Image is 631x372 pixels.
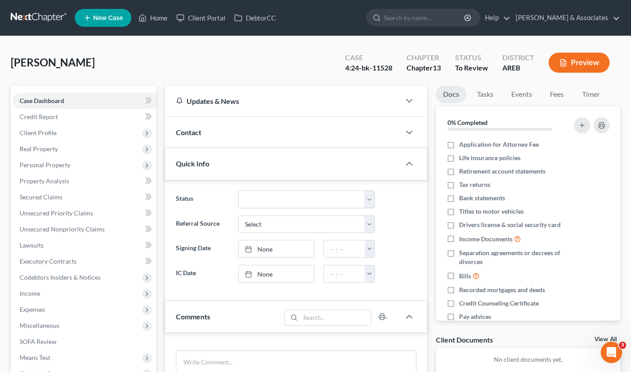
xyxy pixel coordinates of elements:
[455,53,488,63] div: Status
[436,86,466,103] a: Docs
[93,15,123,21] span: New Case
[459,194,505,203] span: Bank statements
[480,10,510,26] a: Help
[459,235,513,244] span: Income Documents
[12,253,156,269] a: Executory Contracts
[619,342,626,349] span: 3
[20,354,50,361] span: Means Test
[20,113,58,120] span: Credit Report
[20,322,59,329] span: Miscellaneous
[12,189,156,205] a: Secured Claims
[384,9,465,26] input: Search by name...
[459,180,490,189] span: Tax returns
[176,96,390,106] div: Updates & News
[459,153,521,162] span: Life insurance policies
[407,63,441,73] div: Chapter
[20,209,93,217] span: Unsecured Priority Claims
[459,140,539,149] span: Application for Attorney Fee
[459,248,567,266] span: Separation agreements or decrees of divorces
[601,342,622,363] iframe: Intercom live chat
[345,63,392,73] div: 4:24-bk-11528
[300,310,371,325] input: Search...
[239,240,313,257] a: None
[502,53,534,63] div: District
[455,63,488,73] div: To Review
[20,145,58,153] span: Real Property
[448,119,488,126] strong: 0% Completed
[239,265,313,282] a: None
[459,285,545,294] span: Recorded mortgages and deeds
[459,312,491,321] span: Pay advices
[20,97,64,104] span: Case Dashboard
[176,159,209,168] span: Quick Info
[20,225,105,233] span: Unsecured Nonpriority Claims
[11,56,95,69] span: [PERSON_NAME]
[443,355,613,364] p: No client documents yet.
[324,265,365,282] input: -- : --
[172,10,230,26] a: Client Portal
[171,190,234,208] label: Status
[171,215,234,233] label: Referral Source
[20,306,45,313] span: Expenses
[459,299,539,308] span: Credit Counseling Certificate
[20,257,77,265] span: Executory Contracts
[12,93,156,109] a: Case Dashboard
[502,63,534,73] div: AREB
[230,10,280,26] a: DebtorCC
[171,240,234,258] label: Signing Date
[20,177,69,185] span: Property Analysis
[20,289,40,297] span: Income
[407,53,441,63] div: Chapter
[171,265,234,283] label: IC Date
[12,221,156,237] a: Unsecured Nonpriority Claims
[12,173,156,189] a: Property Analysis
[12,237,156,253] a: Lawsuits
[12,334,156,350] a: SOFA Review
[575,86,607,103] a: Timer
[504,86,539,103] a: Events
[20,129,57,136] span: Client Profile
[20,193,62,201] span: Secured Claims
[345,53,392,63] div: Case
[459,167,546,176] span: Retirement account statements
[459,220,561,229] span: Drivers license & social security card
[12,109,156,125] a: Credit Report
[12,205,156,221] a: Unsecured Priority Claims
[20,241,44,249] span: Lawsuits
[20,273,101,281] span: Codebtors Insiders & Notices
[511,10,620,26] a: [PERSON_NAME] & Associates
[20,161,70,169] span: Personal Property
[594,336,617,343] a: View All
[470,86,501,103] a: Tasks
[176,312,210,321] span: Comments
[324,240,365,257] input: -- : --
[176,128,201,136] span: Contact
[433,63,441,72] span: 13
[459,272,471,281] span: Bills
[459,207,524,216] span: Titles to motor vehicles
[134,10,172,26] a: Home
[20,338,57,345] span: SOFA Review
[436,335,493,344] div: Client Documents
[543,86,571,103] a: Fees
[549,53,610,73] button: Preview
